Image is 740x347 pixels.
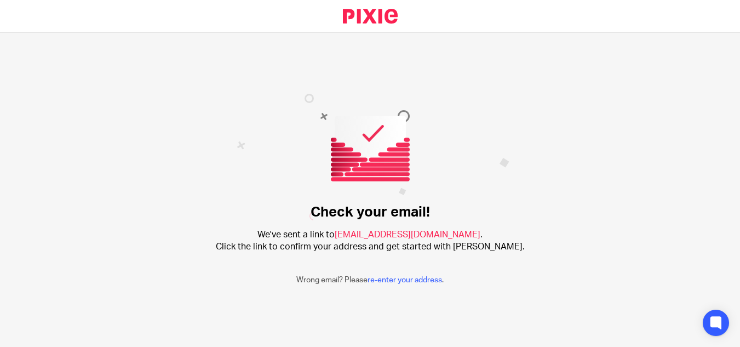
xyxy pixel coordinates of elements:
span: [EMAIL_ADDRESS][DOMAIN_NAME] [335,230,480,239]
a: re-enter your address [368,276,442,284]
h2: We've sent a link to . Click the link to confirm your address and get started with [PERSON_NAME]. [216,229,525,253]
h1: Check your email! [311,204,430,221]
img: Confirm email image [237,94,509,220]
p: Wrong email? Please . [296,275,444,286]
